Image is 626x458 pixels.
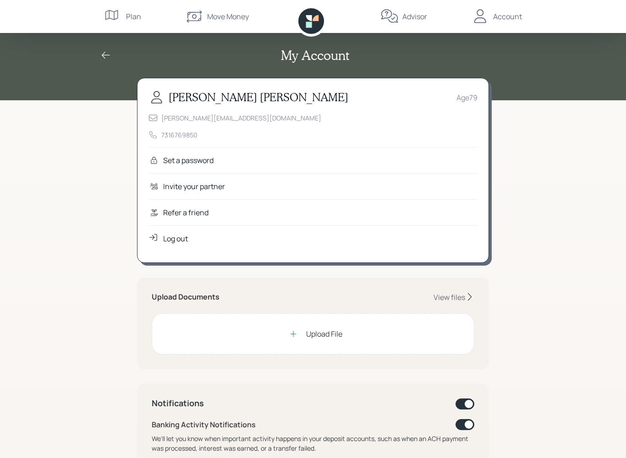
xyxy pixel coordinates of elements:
[152,398,204,409] h4: Notifications
[207,11,249,22] div: Move Money
[152,434,474,453] div: We'll let you know when important activity happens in your deposit accounts, such as when an ACH ...
[163,181,225,192] div: Invite your partner
[456,92,478,103] div: Age 79
[169,91,348,104] h3: [PERSON_NAME] [PERSON_NAME]
[163,207,209,218] div: Refer a friend
[161,113,321,123] div: [PERSON_NAME][EMAIL_ADDRESS][DOMAIN_NAME]
[493,11,522,22] div: Account
[163,233,188,244] div: Log out
[126,11,141,22] div: Plan
[152,419,256,430] div: Banking Activity Notifications
[434,292,465,302] div: View files
[402,11,427,22] div: Advisor
[161,130,198,140] div: 7316769850
[306,328,342,339] div: Upload File
[152,293,220,301] h5: Upload Documents
[281,48,349,63] h2: My Account
[163,155,214,166] div: Set a password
